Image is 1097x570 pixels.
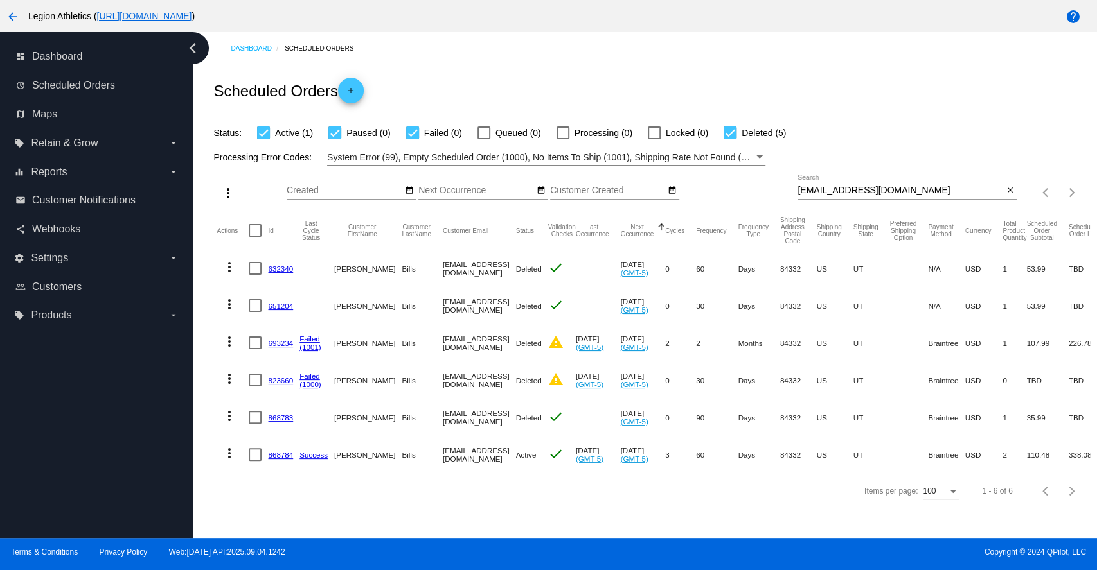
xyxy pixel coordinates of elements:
[889,220,916,241] button: Change sorting for PreferredShippingOption
[780,361,817,399] mat-cell: 84332
[15,80,26,91] i: update
[982,487,1012,496] div: 1 - 6 of 6
[780,436,817,473] mat-cell: 84332
[1003,211,1026,250] mat-header-cell: Total Product Quantity
[780,216,805,245] button: Change sorting for ShippingPostcode
[965,324,1003,361] mat-cell: USD
[738,223,768,237] button: Change sorting for FrequencyType
[738,324,780,361] mat-cell: Months
[402,361,443,399] mat-cell: Bills
[402,399,443,436] mat-cell: Bills
[32,80,115,91] span: Scheduled Orders
[1026,399,1068,436] mat-cell: 35.99
[548,260,564,275] mat-icon: check
[516,413,542,422] span: Deleted
[402,287,443,324] mat-cell: Bills
[576,361,621,399] mat-cell: [DATE]
[817,287,853,324] mat-cell: US
[15,277,179,297] a: people_outline Customers
[1003,436,1026,473] mat-cell: 2
[32,223,80,235] span: Webhooks
[696,227,726,234] button: Change sorting for Frequency
[168,253,179,263] i: arrow_drop_down
[268,302,293,310] a: 651204
[853,399,890,436] mat-cell: UT
[1026,220,1057,241] button: Change sorting for Subtotal
[696,436,738,473] mat-cell: 60
[183,38,203,58] i: chevron_left
[1003,361,1026,399] mat-cell: 0
[965,361,1003,399] mat-cell: USD
[15,195,26,205] i: email
[817,436,853,473] mat-cell: US
[575,125,632,141] span: Processing (0)
[1003,287,1026,324] mat-cell: 1
[548,372,564,387] mat-icon: warning
[696,250,738,287] mat-cell: 60
[14,310,24,320] i: local_offer
[620,306,648,314] a: (GMT-5)
[14,253,24,263] i: settings
[15,46,179,67] a: dashboard Dashboard
[31,309,71,321] span: Products
[738,436,780,473] mat-cell: Days
[928,361,965,399] mat-cell: Braintree
[268,227,273,234] button: Change sorting for Id
[928,399,965,436] mat-cell: Braintree
[853,223,878,237] button: Change sorting for ShippingState
[576,223,609,237] button: Change sorting for LastOccurrenceUtc
[334,436,402,473] mat-cell: [PERSON_NAME]
[548,334,564,350] mat-icon: warning
[928,250,965,287] mat-cell: N/A
[402,324,443,361] mat-cell: Bills
[665,361,696,399] mat-cell: 0
[334,399,402,436] mat-cell: [PERSON_NAME]
[516,451,537,459] span: Active
[560,548,1086,557] span: Copyright © 2024 QPilot, LLC
[1003,250,1026,287] mat-cell: 1
[217,211,249,250] mat-header-cell: Actions
[738,399,780,436] mat-cell: Days
[299,380,321,388] a: (1000)
[168,310,179,320] i: arrow_drop_down
[402,223,431,237] button: Change sorting for CustomerLastName
[665,436,696,473] mat-cell: 3
[965,287,1003,324] mat-cell: USD
[299,334,320,343] a: Failed
[516,264,542,273] span: Deleted
[327,150,765,166] mat-select: Filter by Processing Error Codes
[738,361,780,399] mat-cell: Days
[666,125,708,141] span: Locked (0)
[443,399,516,436] mat-cell: [EMAIL_ADDRESS][DOMAIN_NAME]
[696,287,738,324] mat-cell: 30
[780,399,817,436] mat-cell: 84332
[32,51,82,62] span: Dashboard
[576,380,603,388] a: (GMT-5)
[798,186,1003,196] input: Search
[268,376,293,384] a: 823660
[923,487,936,496] span: 100
[100,548,148,557] a: Privacy Policy
[346,125,390,141] span: Paused (0)
[817,399,853,436] mat-cell: US
[14,138,24,148] i: local_offer
[5,9,21,24] mat-icon: arrow_back
[334,223,390,237] button: Change sorting for CustomerFirstName
[620,268,648,277] a: (GMT-5)
[550,186,666,196] input: Customer Created
[268,264,293,273] a: 632340
[738,250,780,287] mat-cell: Days
[495,125,541,141] span: Queued (0)
[1026,361,1068,399] mat-cell: TBD
[28,11,195,21] span: Legion Athletics ( )
[965,399,1003,436] mat-cell: USD
[1026,250,1068,287] mat-cell: 53.99
[923,487,959,496] mat-select: Items per page:
[965,227,992,234] button: Change sorting for CurrencyIso
[853,287,890,324] mat-cell: UT
[443,436,516,473] mat-cell: [EMAIL_ADDRESS][DOMAIN_NAME]
[299,343,321,351] a: (1001)
[213,78,363,103] h2: Scheduled Orders
[1026,287,1068,324] mat-cell: 53.99
[548,446,564,462] mat-icon: check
